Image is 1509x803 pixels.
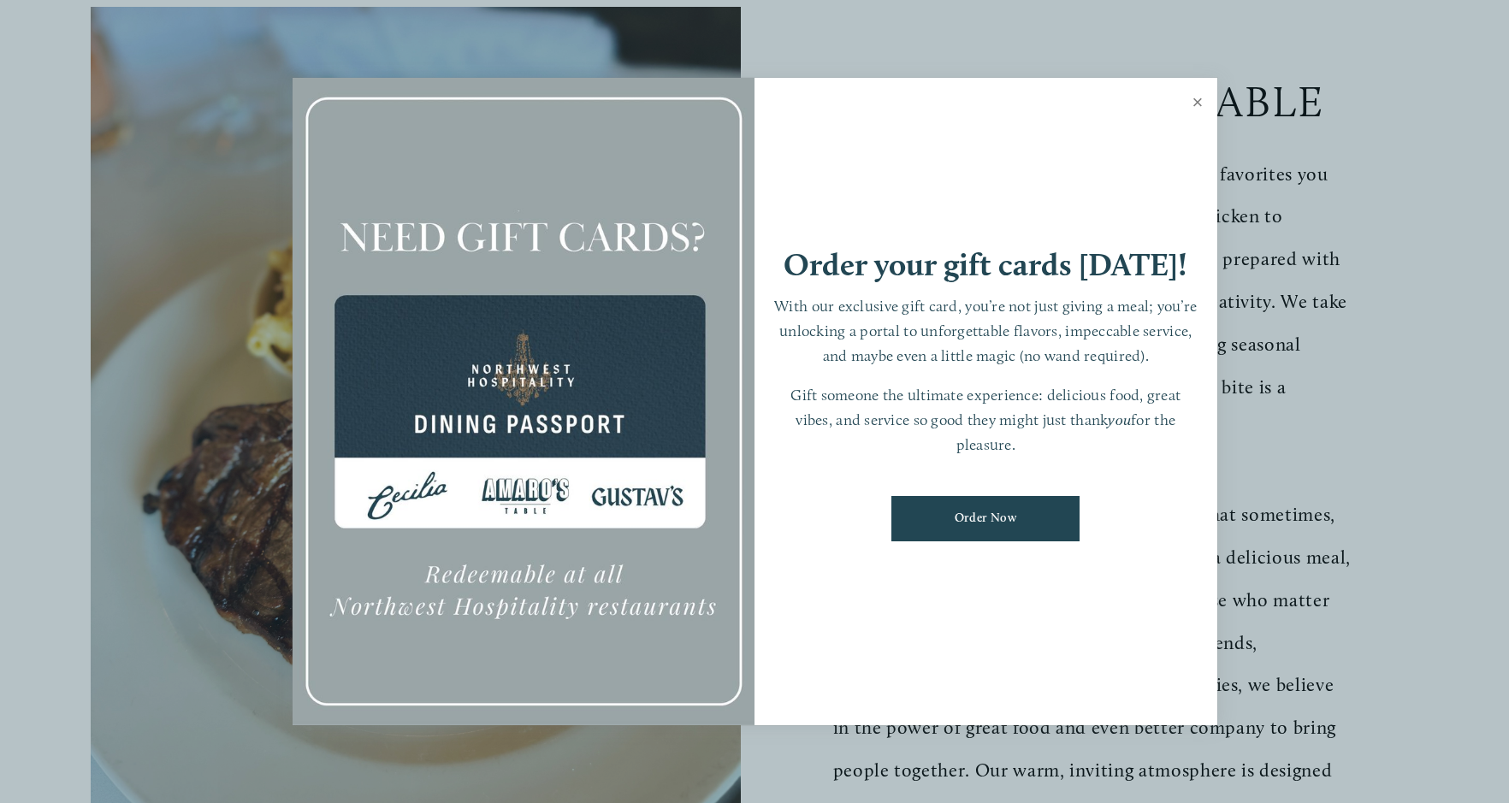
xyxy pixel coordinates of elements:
em: you [1108,410,1131,428]
h1: Order your gift cards [DATE]! [784,249,1187,280]
p: With our exclusive gift card, you’re not just giving a meal; you’re unlocking a portal to unforge... [772,294,1200,368]
p: Gift someone the ultimate experience: delicious food, great vibes, and service so good they might... [772,383,1200,457]
a: Close [1181,80,1215,128]
a: Order Now [891,496,1080,541]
